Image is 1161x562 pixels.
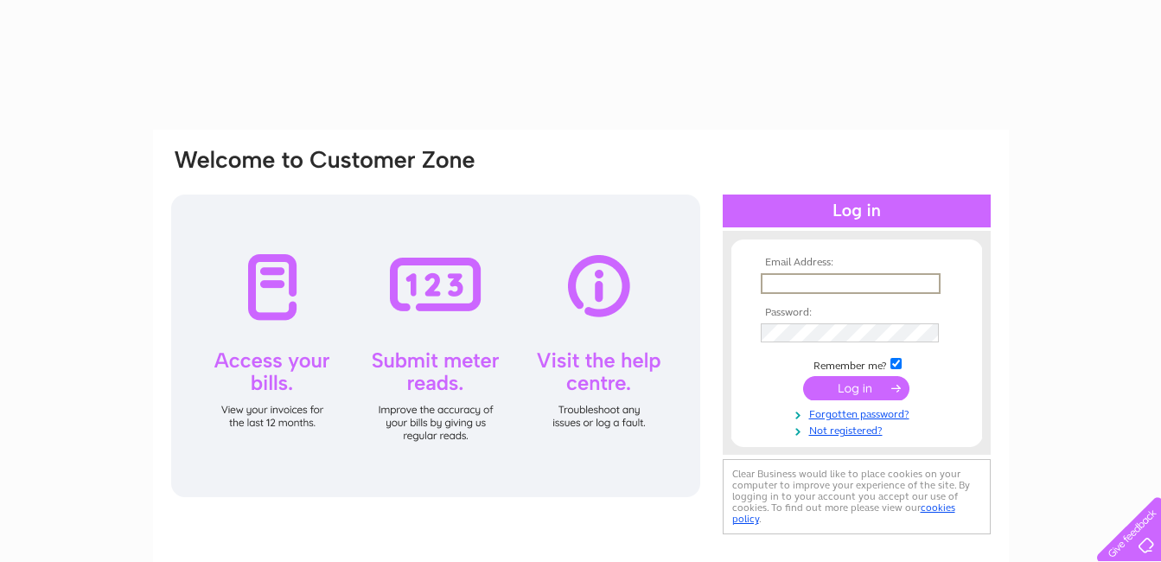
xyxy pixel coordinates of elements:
[756,307,957,319] th: Password:
[803,376,909,400] input: Submit
[761,405,957,421] a: Forgotten password?
[756,355,957,373] td: Remember me?
[723,459,991,534] div: Clear Business would like to place cookies on your computer to improve your experience of the sit...
[761,421,957,437] a: Not registered?
[756,257,957,269] th: Email Address:
[732,501,955,525] a: cookies policy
